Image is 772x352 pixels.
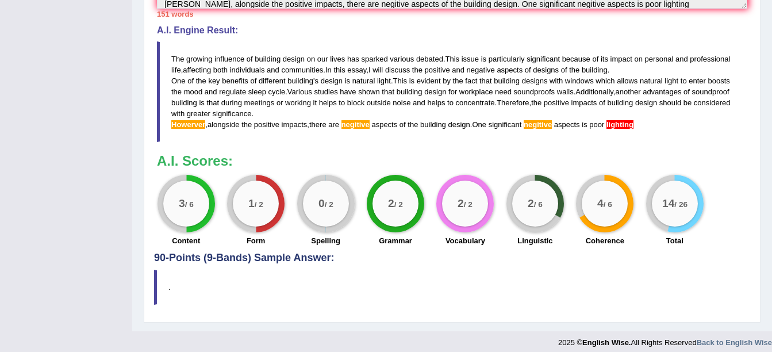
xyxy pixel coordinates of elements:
span: our [317,55,328,63]
span: s [315,76,319,85]
span: of [250,76,256,85]
span: will [372,66,383,74]
blockquote: . [154,270,750,305]
span: this [333,66,345,74]
big: 3 [179,197,185,210]
span: allows [617,76,637,85]
span: another [615,87,640,96]
span: significant [527,55,560,63]
span: helps [319,98,337,107]
span: Possible spelling mistake found. (did you mean: negative) [524,120,552,129]
span: building [255,55,281,63]
span: communities [281,66,323,74]
span: greater [187,109,210,118]
span: This [393,76,408,85]
span: building [494,76,520,85]
span: benefits [222,76,248,85]
span: mood [184,87,203,96]
span: positive [254,120,279,129]
span: regulate [219,87,246,96]
span: Various [287,87,312,96]
span: poor [589,120,604,129]
span: I [368,66,371,74]
span: alongside [208,120,240,129]
span: with [171,109,185,118]
span: building [607,98,633,107]
span: by [443,76,451,85]
span: walls [557,87,574,96]
span: individuals [230,66,265,74]
span: influence [214,55,244,63]
span: personal [645,55,674,63]
span: evident [417,76,441,85]
span: impact [610,55,632,63]
span: of [400,120,406,129]
div: 151 words [157,9,747,20]
span: Therefore [497,98,529,107]
small: / 6 [604,200,612,209]
b: A.I. Scores: [157,153,233,169]
label: Form [247,235,266,246]
span: One [171,76,186,85]
span: design [283,55,305,63]
small: / 6 [534,200,543,209]
span: aspects [554,120,580,129]
span: the [196,76,206,85]
span: building [287,76,313,85]
span: which [596,76,614,85]
span: designs [533,66,559,74]
span: aspects [371,120,397,129]
span: it [313,98,317,107]
big: 0 [318,197,325,210]
span: key [208,76,220,85]
span: or [276,98,283,107]
big: 14 [662,197,674,210]
span: is [481,55,486,63]
span: This [445,55,460,63]
strong: English Wise. [582,338,631,347]
label: Content [172,235,200,246]
span: significant [489,120,522,129]
span: for [448,87,457,96]
span: In [325,66,332,74]
strong: Back to English Wise [697,338,772,347]
span: affecting [183,66,211,74]
span: shown [358,87,380,96]
label: Coherence [586,235,624,246]
span: of [247,55,253,63]
span: design [424,87,446,96]
span: cycle [268,87,286,96]
span: aspects [497,66,523,74]
span: both [213,66,228,74]
span: workplace [459,87,493,96]
small: / 2 [255,200,263,209]
span: should [659,98,681,107]
span: Additionally [575,87,613,96]
span: boosts [708,76,730,85]
span: have [340,87,356,96]
big: 2 [458,197,464,210]
span: sleep [248,87,266,96]
span: noise [393,98,410,107]
span: positive [544,98,569,107]
span: and [675,55,688,63]
span: of [592,55,598,63]
span: One [472,120,486,129]
span: the [408,120,418,129]
span: need [495,87,512,96]
span: designs [522,76,548,85]
big: 2 [528,197,534,210]
span: the [241,120,252,129]
span: Please add a punctuation mark at the end of paragraph. (did you mean: lighting.) [606,120,633,129]
small: / 2 [394,200,403,209]
span: of [599,98,605,107]
span: impacts [282,120,308,129]
span: and [267,66,279,74]
span: considered [694,98,731,107]
span: to [447,98,454,107]
span: soundproofs [514,87,555,96]
span: sparked [361,55,387,63]
span: building [420,120,446,129]
span: the [171,87,182,96]
div: 2025 © All Rights Reserved [558,331,772,348]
